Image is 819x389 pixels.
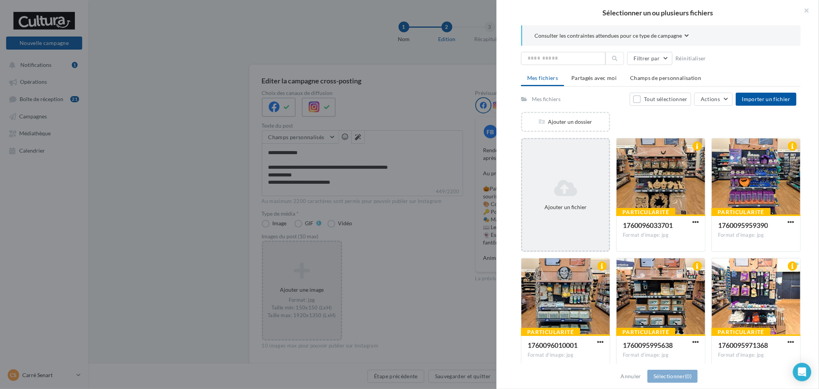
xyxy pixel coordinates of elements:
[623,352,699,359] div: Format d'image: jpg
[685,373,692,379] span: (0)
[521,328,580,336] div: Particularité
[528,341,577,349] span: 1760096010001
[718,232,794,239] div: Format d'image: jpg
[647,370,698,383] button: Sélectionner(0)
[527,75,558,81] span: Mes fichiers
[509,9,807,16] h2: Sélectionner un ou plusieurs fichiers
[701,96,720,102] span: Actions
[571,75,617,81] span: Partagés avec moi
[672,54,709,63] button: Réinitialiser
[623,232,699,239] div: Format d'image: jpg
[718,352,794,359] div: Format d'image: jpg
[532,95,561,103] div: Mes fichiers
[793,363,811,381] div: Open Intercom Messenger
[736,93,796,106] button: Importer un fichier
[534,32,682,40] span: Consulter les contraintes attendues pour ce type de campagne
[711,328,771,336] div: Particularité
[623,341,673,349] span: 1760095995638
[630,75,701,81] span: Champs de personnalisation
[616,208,675,216] div: Particularité
[718,221,768,229] span: 1760095959390
[618,372,644,381] button: Annuler
[627,52,672,65] button: Filtrer par
[616,328,675,336] div: Particularité
[525,203,606,211] div: Ajouter un fichier
[630,93,691,106] button: Tout sélectionner
[718,341,768,349] span: 1760095971368
[528,352,604,359] div: Format d'image: jpg
[623,221,673,229] span: 1760096033701
[522,118,609,126] div: Ajouter un dossier
[742,96,790,102] span: Importer un fichier
[534,32,689,41] button: Consulter les contraintes attendues pour ce type de campagne
[694,93,733,106] button: Actions
[711,208,771,216] div: Particularité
